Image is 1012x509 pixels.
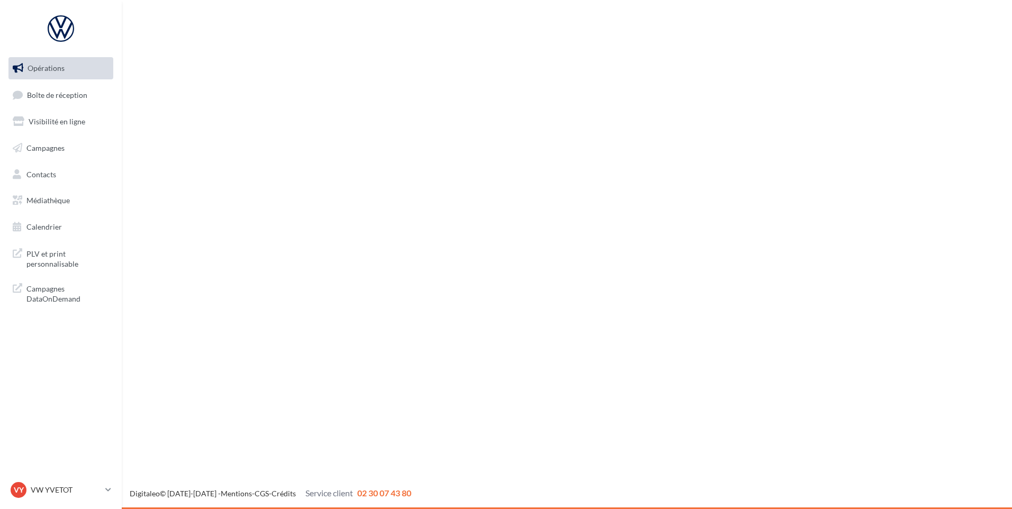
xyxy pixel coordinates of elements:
[130,489,160,498] a: Digitaleo
[6,57,115,79] a: Opérations
[26,196,70,205] span: Médiathèque
[305,488,353,498] span: Service client
[29,117,85,126] span: Visibilité en ligne
[357,488,411,498] span: 02 30 07 43 80
[26,281,109,304] span: Campagnes DataOnDemand
[6,242,115,274] a: PLV et print personnalisable
[6,137,115,159] a: Campagnes
[6,84,115,106] a: Boîte de réception
[255,489,269,498] a: CGS
[272,489,296,498] a: Crédits
[6,216,115,238] a: Calendrier
[6,111,115,133] a: Visibilité en ligne
[6,163,115,186] a: Contacts
[6,277,115,308] a: Campagnes DataOnDemand
[130,489,411,498] span: © [DATE]-[DATE] - - -
[26,222,62,231] span: Calendrier
[31,485,101,495] p: VW YVETOT
[26,247,109,269] span: PLV et print personnalisable
[221,489,252,498] a: Mentions
[27,90,87,99] span: Boîte de réception
[26,143,65,152] span: Campagnes
[26,169,56,178] span: Contacts
[6,189,115,212] a: Médiathèque
[28,63,65,72] span: Opérations
[14,485,24,495] span: VY
[8,480,113,500] a: VY VW YVETOT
